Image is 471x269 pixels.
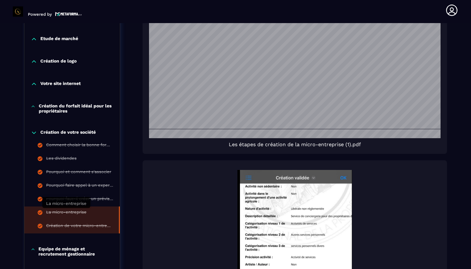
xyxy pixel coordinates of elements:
[55,11,82,17] img: logo
[46,183,113,190] div: Pourquoi faire appel à un expert-comptable
[46,156,77,163] div: Les dividendes
[40,81,81,87] p: Votre site internet
[46,201,87,206] span: La micro-entreprise
[46,142,113,149] div: Comment choisir la bonne forme juridique ?
[13,6,23,17] img: logo-branding
[46,223,112,230] div: Création de votre micro-entreprise
[28,12,52,17] p: Powered by
[229,141,361,147] span: Les étapes de création de la micro-entreprise (1).pdf
[46,210,87,217] div: La micro-entreprise
[39,103,113,113] p: Création du forfait idéal pour les propriétaires
[46,196,113,203] div: Pourquoi faut-il créer un prévisionnel
[40,130,96,136] p: Création de votre société
[40,36,78,42] p: Etude de marché
[46,169,111,176] div: Pourquoi et comment s'associer
[38,246,113,256] p: Equipe de ménage et recrutement gestionnaire
[40,58,77,65] p: Création de logo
